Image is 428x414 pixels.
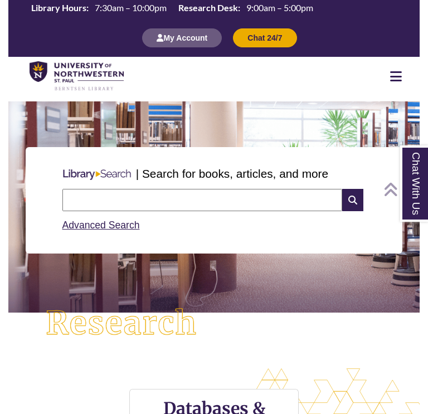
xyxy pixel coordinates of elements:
th: Library Hours: [27,2,90,14]
a: Advanced Search [62,220,140,231]
th: Research Desk: [174,2,242,14]
a: Back to Top [383,182,425,197]
a: My Account [142,33,222,42]
button: My Account [142,28,222,47]
span: 9:00am – 5:00pm [246,2,313,13]
img: Libary Search [58,165,136,184]
img: Research [29,291,214,355]
table: Hours Today [27,2,318,16]
a: Hours Today [27,2,318,17]
a: Chat 24/7 [233,33,296,42]
button: Chat 24/7 [233,28,296,47]
span: 7:30am – 10:00pm [95,2,167,13]
p: | Search for books, articles, and more [136,165,328,182]
img: UNWSP Library Logo [30,61,124,91]
i: Search [342,189,363,211]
